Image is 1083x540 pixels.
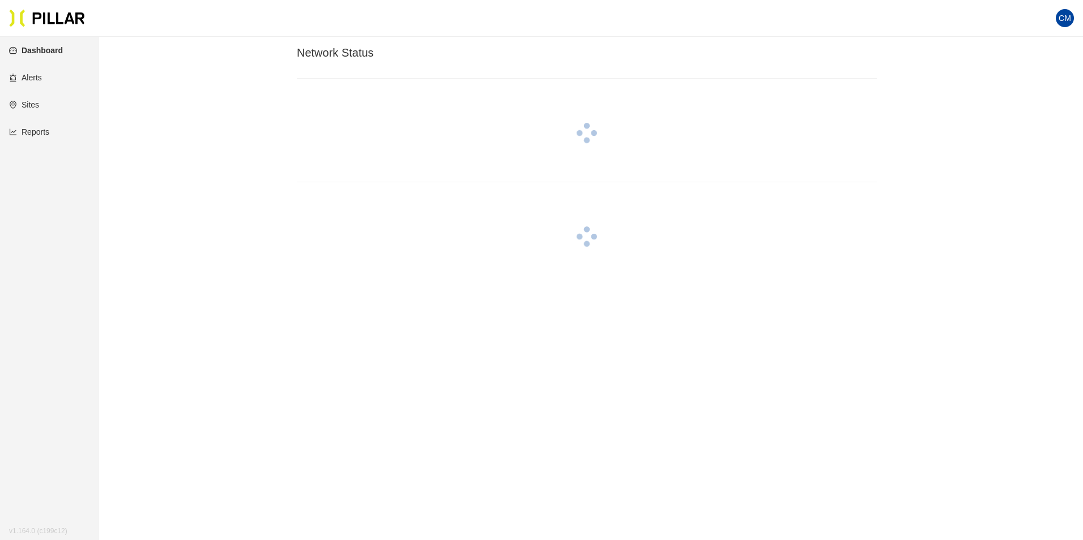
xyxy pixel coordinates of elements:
[9,46,63,55] a: dashboardDashboard
[9,127,49,136] a: line-chartReports
[9,73,42,82] a: alertAlerts
[297,46,877,60] h3: Network Status
[9,100,39,109] a: environmentSites
[9,9,85,27] img: Pillar Technologies
[1059,9,1071,27] span: CM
